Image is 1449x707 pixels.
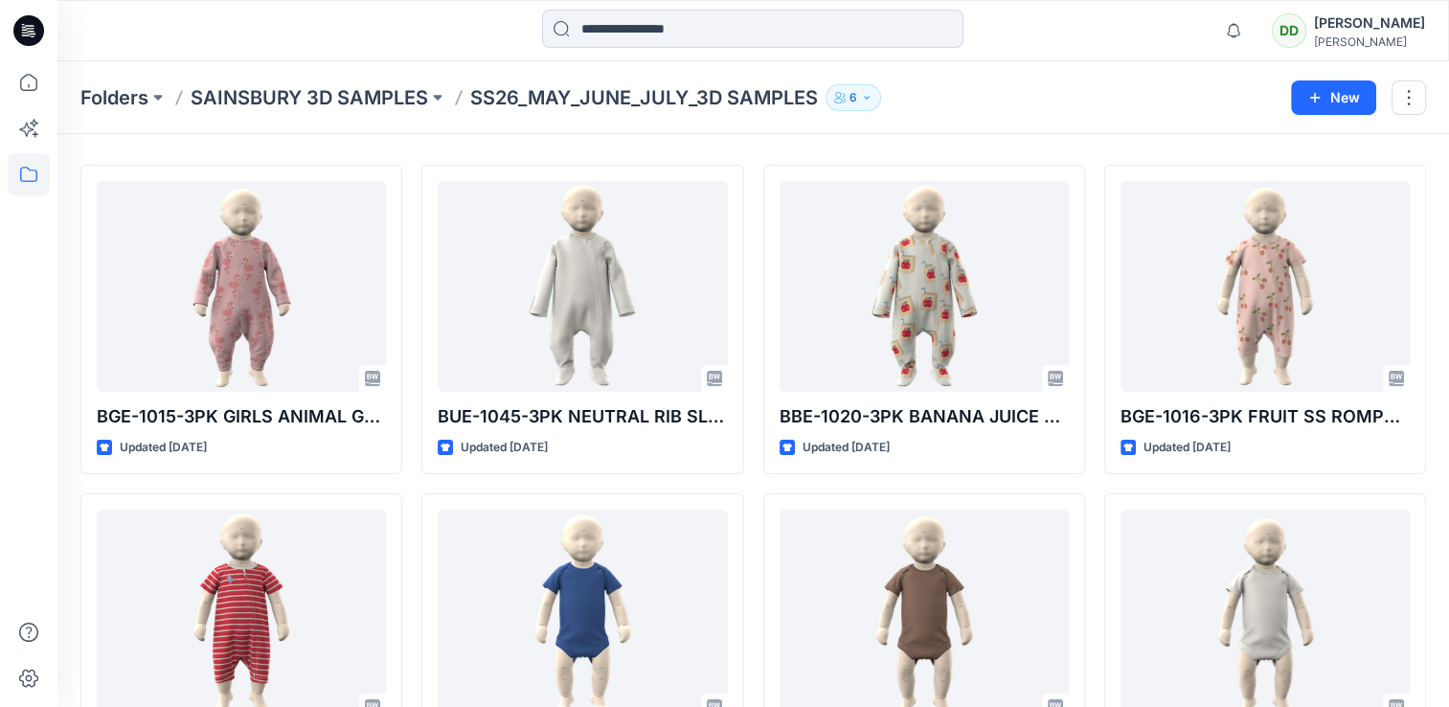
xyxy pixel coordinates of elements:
p: BGE-1016-3PK FRUIT SS ROMPERS [1121,403,1410,430]
a: BUE-1045-3PK NEUTRAL RIB SLEEPSUIT [438,181,727,392]
p: 6 [849,87,857,108]
button: 6 [826,84,881,111]
a: BGE-1015-3PK GIRLS ANIMAL GWM SLEEPSUIT-COMMENT 01 [97,181,386,392]
p: BUE-1045-3PK NEUTRAL RIB SLEEPSUIT [438,403,727,430]
div: DD [1272,13,1306,48]
p: SS26_MAY_JUNE_JULY_3D SAMPLES [470,84,818,111]
p: BBE-1020-3PK BANANA JUICE MILK ZIP THRU SLEEPSUIT [780,403,1069,430]
p: Updated [DATE] [1143,438,1231,458]
button: New [1291,80,1376,115]
p: Updated [DATE] [461,438,548,458]
p: Updated [DATE] [803,438,890,458]
p: BGE-1015-3PK GIRLS ANIMAL GWM SLEEPSUIT-COMMENT 01 [97,403,386,430]
div: [PERSON_NAME] [1314,34,1425,49]
a: BBE-1020-3PK BANANA JUICE MILK ZIP THRU SLEEPSUIT [780,181,1069,392]
p: Updated [DATE] [120,438,207,458]
a: SAINSBURY 3D SAMPLES [191,84,428,111]
a: BGE-1016-3PK FRUIT SS ROMPERS [1121,181,1410,392]
a: Folders [80,84,148,111]
div: [PERSON_NAME] [1314,11,1425,34]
